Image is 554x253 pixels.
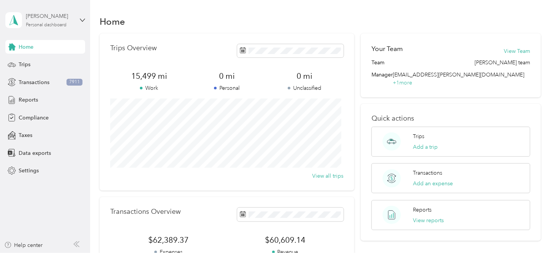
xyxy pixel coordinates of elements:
[313,172,344,180] button: View all trips
[188,71,266,81] span: 0 mi
[26,23,67,27] div: Personal dashboard
[266,84,344,92] p: Unclassified
[371,59,384,67] span: Team
[511,210,554,253] iframe: Everlance-gr Chat Button Frame
[413,216,444,224] button: View reports
[19,96,38,104] span: Reports
[19,78,49,86] span: Transactions
[19,131,32,139] span: Taxes
[393,72,525,78] span: [EMAIL_ADDRESS][PERSON_NAME][DOMAIN_NAME]
[413,206,432,214] p: Reports
[110,44,157,52] p: Trips Overview
[413,132,425,140] p: Trips
[19,43,33,51] span: Home
[19,60,30,68] span: Trips
[413,180,453,188] button: Add an expense
[371,115,530,123] p: Quick actions
[110,208,181,216] p: Transactions Overview
[19,149,51,157] span: Data exports
[110,84,188,92] p: Work
[371,71,393,87] span: Manager
[393,80,412,86] span: + 1 more
[413,169,443,177] p: Transactions
[413,143,438,151] button: Add a trip
[19,167,39,175] span: Settings
[504,47,530,55] button: View Team
[100,18,125,25] h1: Home
[475,59,530,67] span: [PERSON_NAME] team
[4,241,43,249] button: Help center
[266,71,344,81] span: 0 mi
[188,84,266,92] p: Personal
[227,235,344,245] span: $60,609.14
[19,114,49,122] span: Compliance
[110,71,188,81] span: 15,499 mi
[110,235,227,245] span: $62,389.37
[371,44,403,54] h2: Your Team
[67,79,83,86] span: 7911
[26,12,73,20] div: [PERSON_NAME]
